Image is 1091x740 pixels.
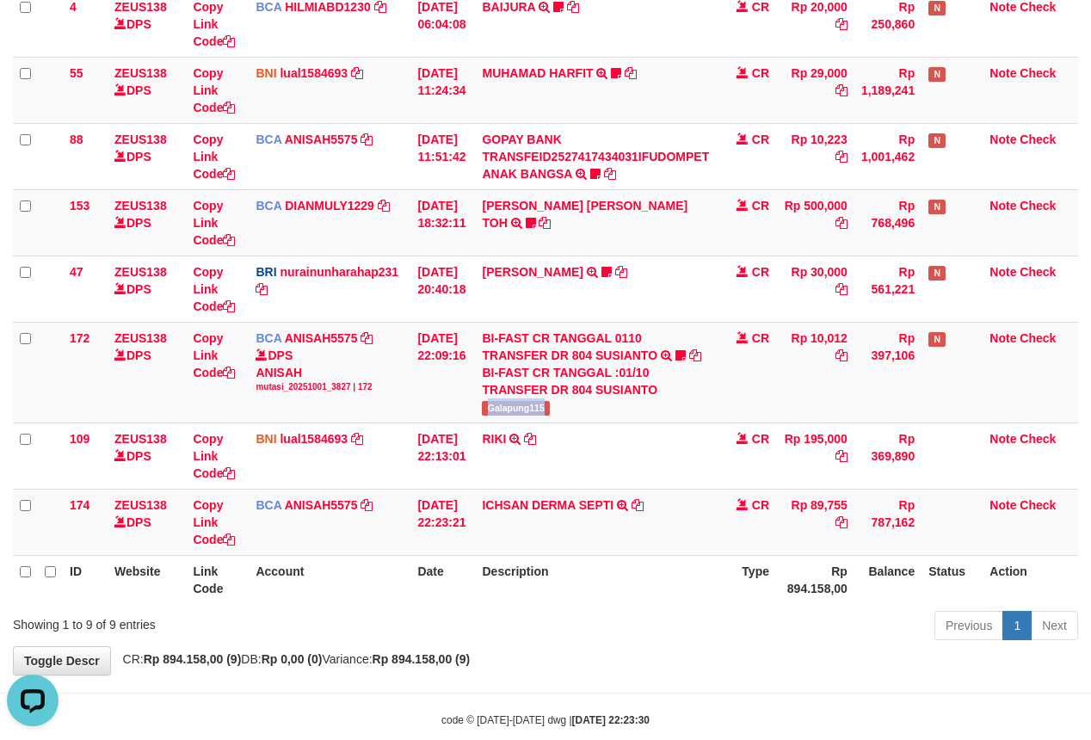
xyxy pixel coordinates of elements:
a: RIKI [482,432,506,446]
div: DPS ANISAH [256,347,404,393]
td: [DATE] 11:24:34 [410,57,475,123]
span: 174 [70,498,89,512]
td: Rp 30,000 [776,256,854,322]
span: BCA [256,331,281,345]
span: 47 [70,265,83,279]
a: Copy Link Code [193,432,235,480]
td: Rp 787,162 [854,489,921,555]
td: DPS [108,256,186,322]
span: Has Note [928,133,946,148]
span: BNI [256,432,276,446]
a: Copy ANISAH5575 to clipboard [361,331,373,345]
td: Rp 29,000 [776,57,854,123]
td: Rp 561,221 [854,256,921,322]
a: lual1584693 [280,66,348,80]
a: Copy ANISAH5575 to clipboard [361,498,373,512]
small: code © [DATE]-[DATE] dwg | [441,714,650,726]
button: Open LiveChat chat widget [7,7,59,59]
a: ANISAH5575 [285,133,358,146]
a: Note [989,66,1016,80]
a: ZEUS138 [114,66,167,80]
td: Rp 768,496 [854,189,921,256]
th: Description [475,555,716,604]
th: Balance [854,555,921,604]
a: [PERSON_NAME] [482,265,582,279]
span: CR [752,133,769,146]
span: Galapung115 [482,401,550,416]
td: Rp 10,223 [776,123,854,189]
td: Rp 195,000 [776,422,854,489]
td: [DATE] 22:23:21 [410,489,475,555]
a: Copy Rp 195,000 to clipboard [835,449,848,463]
span: CR [752,66,769,80]
a: Copy RISAL WAHYUDI to clipboard [615,265,627,279]
a: DIANMULY1229 [285,199,374,213]
td: DPS [108,422,186,489]
a: nurainunharahap231 [280,265,398,279]
a: Note [989,265,1016,279]
a: Note [989,498,1016,512]
a: ICHSAN DERMA SEPTI [482,498,613,512]
th: Link Code [186,555,249,604]
a: ZEUS138 [114,199,167,213]
span: BCA [256,498,281,512]
td: [DATE] 20:40:18 [410,256,475,322]
th: Action [983,555,1078,604]
a: Copy MUHAMAD HARFIT to clipboard [625,66,637,80]
a: Next [1031,611,1078,640]
span: CR [752,265,769,279]
a: Check [1020,199,1056,213]
span: CR [752,331,769,345]
td: Rp 500,000 [776,189,854,256]
a: Copy CARINA OCTAVIA TOH to clipboard [539,216,551,230]
a: Copy lual1584693 to clipboard [351,432,363,446]
strong: Rp 0,00 (0) [262,652,323,666]
a: Copy Rp 500,000 to clipboard [835,216,848,230]
div: Showing 1 to 9 of 9 entries [13,609,441,633]
a: Check [1020,133,1056,146]
span: CR [752,432,769,446]
td: [DATE] 11:51:42 [410,123,475,189]
a: GOPAY BANK TRANSFEID2527417434031IFUDOMPET ANAK BANGSA [482,133,709,181]
td: [DATE] 22:09:16 [410,322,475,422]
th: ID [63,555,108,604]
a: Check [1020,66,1056,80]
span: BRI [256,265,276,279]
a: MUHAMAD HARFIT [482,66,593,80]
a: Note [989,199,1016,213]
a: Check [1020,265,1056,279]
a: Note [989,432,1016,446]
span: Has Note [928,332,946,347]
span: CR [752,498,769,512]
span: BCA [256,133,281,146]
a: Previous [934,611,1003,640]
a: Copy Link Code [193,265,235,313]
strong: Rp 894.158,00 (9) [373,652,471,666]
a: ZEUS138 [114,265,167,279]
th: Date [410,555,475,604]
a: Copy GOPAY BANK TRANSFEID2527417434031IFUDOMPET ANAK BANGSA to clipboard [604,167,616,181]
a: [PERSON_NAME] [PERSON_NAME] TOH [482,199,687,230]
a: Copy RIKI to clipboard [524,432,536,446]
span: 55 [70,66,83,80]
a: Copy Rp 89,755 to clipboard [835,515,848,529]
a: Check [1020,498,1056,512]
a: Copy Link Code [193,498,235,546]
strong: Rp 894.158,00 (9) [144,652,242,666]
a: Copy DIANMULY1229 to clipboard [378,199,390,213]
a: 1 [1002,611,1032,640]
a: Copy nurainunharahap231 to clipboard [256,282,268,296]
td: Rp 397,106 [854,322,921,422]
th: Website [108,555,186,604]
a: BI-FAST CR TANGGAL 0110 TRANSFER DR 804 SUSIANTO [482,331,657,362]
a: ANISAH5575 [285,498,358,512]
span: CR [752,199,769,213]
span: Has Note [928,67,946,82]
span: Has Note [928,200,946,214]
td: Rp 1,001,462 [854,123,921,189]
a: ANISAH5575 [285,331,358,345]
td: DPS [108,322,186,422]
td: DPS [108,489,186,555]
span: 172 [70,331,89,345]
a: Note [989,331,1016,345]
